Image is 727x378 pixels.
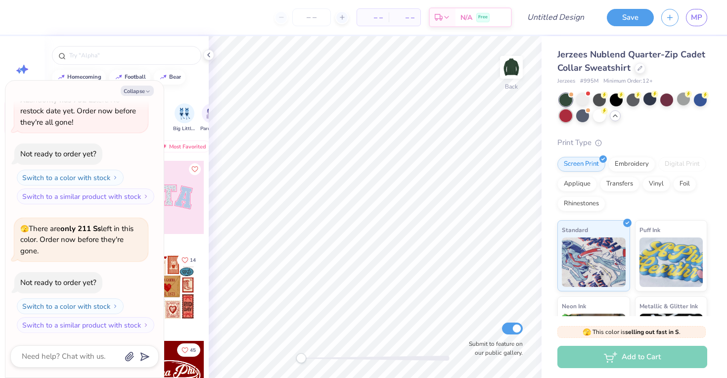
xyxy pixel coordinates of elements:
[562,301,586,311] span: Neon Ink
[639,301,698,311] span: Metallic & Glitter Ink
[177,343,200,357] button: Like
[20,224,134,256] span: There are left in this color. Order now before they're gone.
[607,9,654,26] button: Save
[68,50,195,60] input: Try "Alpha"
[17,189,154,204] button: Switch to a similar product with stock
[20,149,96,159] div: Not ready to order yet?
[125,74,146,80] div: football
[154,70,185,85] button: bear
[557,157,605,172] div: Screen Print
[296,353,306,363] div: Accessibility label
[159,74,167,80] img: trend_line.gif
[20,224,29,234] span: 🫣
[112,303,118,309] img: Switch to a color with stock
[20,278,96,287] div: Not ready to order yet?
[155,141,211,152] div: Most Favorited
[603,77,653,86] span: Minimum Order: 12 +
[463,339,523,357] label: Submit to feature on our public gallery.
[658,157,706,172] div: Digital Print
[625,328,679,336] strong: selling out fast in S
[583,328,681,336] span: This color is .
[17,298,124,314] button: Switch to a color with stock
[20,84,136,127] span: This color is and left. No restock date yet. Order now before they're all gone!
[363,12,383,23] span: – –
[557,196,605,211] div: Rhinestones
[189,163,201,175] button: Like
[460,12,472,23] span: N/A
[691,12,702,23] span: MP
[11,79,34,87] span: Image AI
[200,125,223,133] span: Parent's Weekend
[115,74,123,80] img: trend_line.gif
[562,314,626,363] img: Neon Ink
[112,175,118,181] img: Switch to a color with stock
[600,177,639,191] div: Transfers
[200,103,223,133] div: filter for Parent's Weekend
[639,237,703,287] img: Puff Ink
[200,103,223,133] button: filter button
[608,157,655,172] div: Embroidery
[52,70,106,85] button: homecoming
[60,224,101,234] strong: only 211 Ss
[173,103,196,133] button: filter button
[642,177,670,191] div: Vinyl
[639,314,703,363] img: Metallic & Glitter Ink
[143,322,149,328] img: Switch to a similar product with stock
[478,14,488,21] span: Free
[20,84,104,105] strong: sold out in XL
[177,253,200,267] button: Like
[206,108,218,119] img: Parent's Weekend Image
[292,8,331,26] input: – –
[557,177,597,191] div: Applique
[173,103,196,133] div: filter for Big Little Reveal
[562,225,588,235] span: Standard
[109,70,150,85] button: football
[583,328,591,337] span: 🫣
[519,7,592,27] input: Untitled Design
[557,137,707,148] div: Print Type
[557,48,705,74] span: Jerzees Nublend Quarter-Zip Cadet Collar Sweatshirt
[580,77,598,86] span: # 995M
[501,57,521,77] img: Back
[67,74,101,80] div: homecoming
[17,317,154,333] button: Switch to a similar product with stock
[143,193,149,199] img: Switch to a similar product with stock
[190,258,196,263] span: 14
[121,86,154,96] button: Collapse
[686,9,707,26] a: MP
[562,237,626,287] img: Standard
[673,177,696,191] div: Foil
[179,108,190,119] img: Big Little Reveal Image
[190,348,196,353] span: 45
[505,82,518,91] div: Back
[169,74,181,80] div: bear
[17,170,124,186] button: Switch to a color with stock
[57,74,65,80] img: trend_line.gif
[557,77,575,86] span: Jerzees
[173,125,196,133] span: Big Little Reveal
[639,225,660,235] span: Puff Ink
[395,12,414,23] span: – –
[42,95,96,105] strong: only has 732 Ls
